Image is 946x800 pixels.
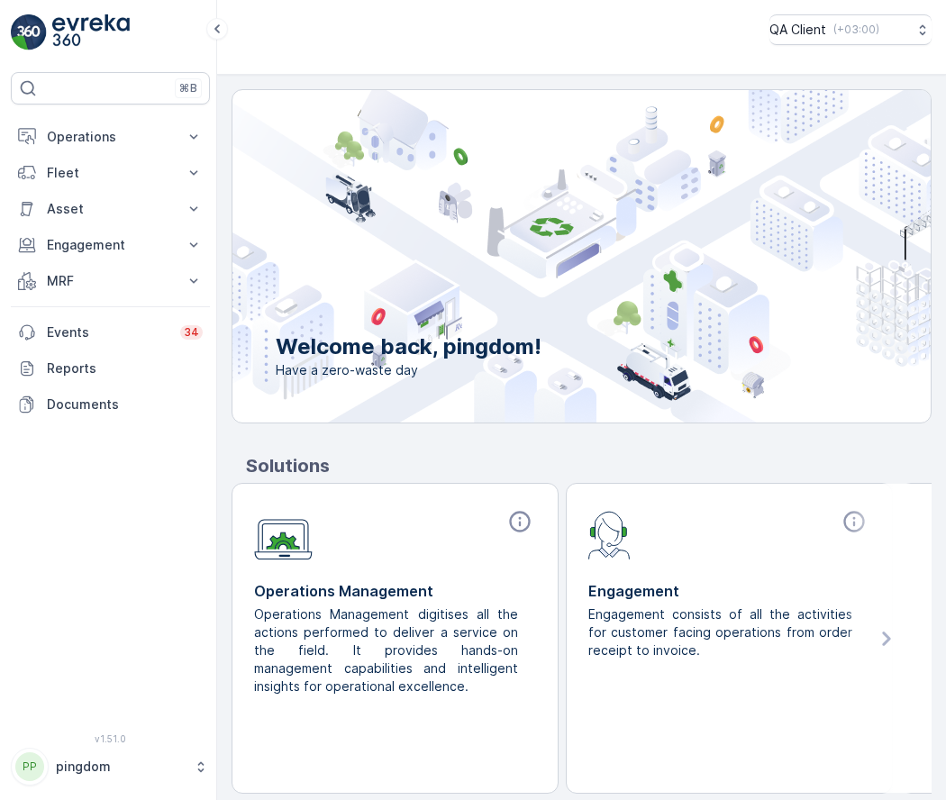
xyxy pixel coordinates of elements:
div: PP [15,752,44,781]
p: Welcome back, pingdom! [276,332,541,361]
img: logo_light-DOdMpM7g.png [52,14,130,50]
span: v 1.51.0 [11,733,210,744]
p: MRF [47,272,174,290]
p: Engagement consists of all the activities for customer facing operations from order receipt to in... [588,605,856,659]
p: Operations Management [254,580,536,602]
button: PPpingdom [11,748,210,786]
p: ⌘B [179,81,197,95]
p: Asset [47,200,174,218]
span: Have a zero-waste day [276,361,541,379]
p: Documents [47,395,203,414]
p: Reports [47,359,203,377]
a: Reports [11,350,210,386]
button: Fleet [11,155,210,191]
button: MRF [11,263,210,299]
p: Engagement [47,236,174,254]
a: Documents [11,386,210,423]
p: Events [47,323,169,341]
p: Engagement [588,580,870,602]
p: Operations Management digitises all the actions performed to deliver a service on the field. It p... [254,605,522,695]
img: module-icon [254,509,313,560]
p: QA Client [769,21,826,39]
button: Asset [11,191,210,227]
p: Solutions [246,452,932,479]
img: logo [11,14,47,50]
p: ( +03:00 ) [833,23,879,37]
button: Operations [11,119,210,155]
p: Fleet [47,164,174,182]
button: Engagement [11,227,210,263]
p: pingdom [56,758,185,776]
img: module-icon [588,509,631,559]
a: Events34 [11,314,210,350]
p: Operations [47,128,174,146]
button: QA Client(+03:00) [769,14,932,45]
p: 34 [184,325,199,340]
img: city illustration [151,90,931,423]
